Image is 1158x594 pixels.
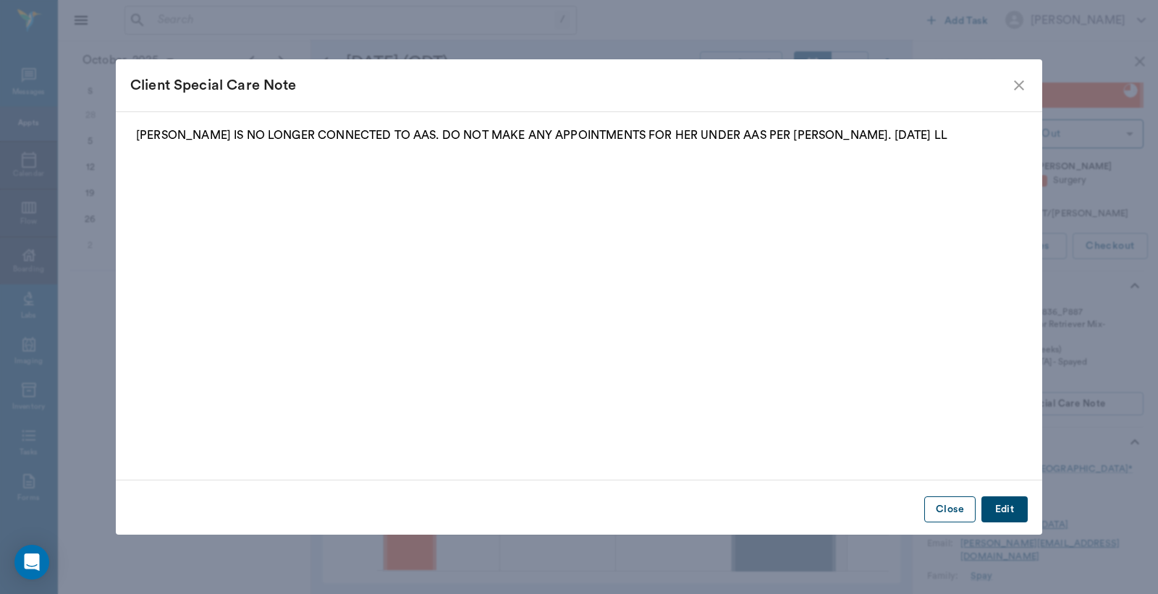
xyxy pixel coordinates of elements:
div: Open Intercom Messenger [14,545,49,580]
button: close [1010,77,1028,94]
p: [PERSON_NAME] IS NO LONGER CONNECTED TO AAS. DO NOT MAKE ANY APPOINTMENTS FOR HER UNDER AAS PER [... [136,127,1022,144]
button: Edit [981,496,1028,523]
button: Close [924,496,976,523]
div: Client Special Care Note [130,74,1010,97]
